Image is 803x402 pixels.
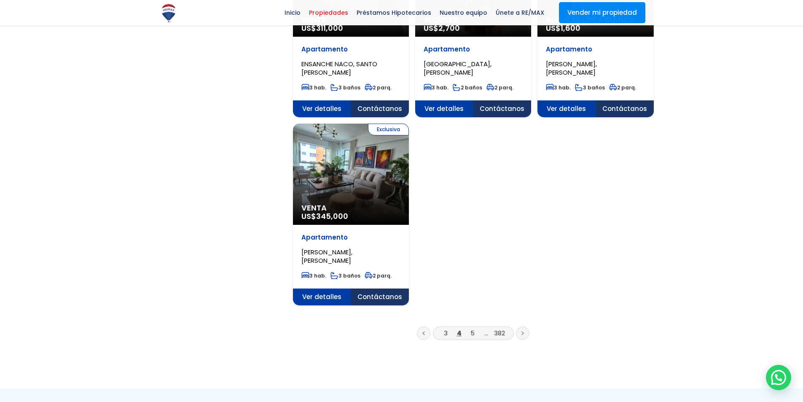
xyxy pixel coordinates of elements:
span: 3 hab. [301,84,326,91]
span: Únete a RE/MAX [491,6,548,19]
span: 2 parq. [609,84,636,91]
a: 4 [457,329,462,337]
span: Contáctanos [596,100,654,117]
span: 2 parq. [365,84,392,91]
a: Exclusiva Venta US$345,000Apartamento[PERSON_NAME], [PERSON_NAME]3 hab.3 baños2 parq. Ver detalle... [293,124,409,305]
span: ENSANCHE NACO, SANTO [PERSON_NAME] [301,59,377,77]
a: 382 [494,329,505,337]
span: Ver detalles [415,100,473,117]
span: US$ [546,23,580,33]
span: 1,600 [561,23,580,33]
span: 3 hab. [424,84,448,91]
p: Apartamento [424,45,523,54]
span: Propiedades [305,6,352,19]
a: 3 [444,329,448,337]
span: Exclusiva [368,124,409,135]
span: [PERSON_NAME], [PERSON_NAME] [546,59,597,77]
a: Vender mi propiedad [559,2,645,23]
span: US$ [424,23,460,33]
span: Inicio [280,6,305,19]
span: Préstamos Hipotecarios [352,6,435,19]
span: [GEOGRAPHIC_DATA], [PERSON_NAME] [424,59,491,77]
span: Ver detalles [293,289,351,305]
span: US$ [301,23,343,33]
span: Ver detalles [293,100,351,117]
img: Logo de REMAX [158,3,179,24]
span: Venta [301,204,400,212]
span: 3 baños [330,84,360,91]
p: Apartamento [301,45,400,54]
span: US$ [301,211,348,221]
span: 3 baños [330,272,360,279]
span: Contáctanos [473,100,531,117]
p: Apartamento [546,45,645,54]
span: Ver detalles [537,100,596,117]
span: 2 parq. [365,272,392,279]
span: 3 hab. [546,84,571,91]
span: Nuestro equipo [435,6,491,19]
span: 2 parq. [486,84,513,91]
a: ... [484,329,488,337]
span: [PERSON_NAME], [PERSON_NAME] [301,248,352,265]
span: 2 baños [453,84,482,91]
p: Apartamento [301,233,400,242]
span: Contáctanos [351,289,409,305]
span: 345,000 [316,211,348,221]
span: Contáctanos [351,100,409,117]
a: 5 [470,329,475,337]
span: 3 baños [575,84,605,91]
span: 311,000 [316,23,343,33]
span: 2,700 [438,23,460,33]
span: 3 hab. [301,272,326,279]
